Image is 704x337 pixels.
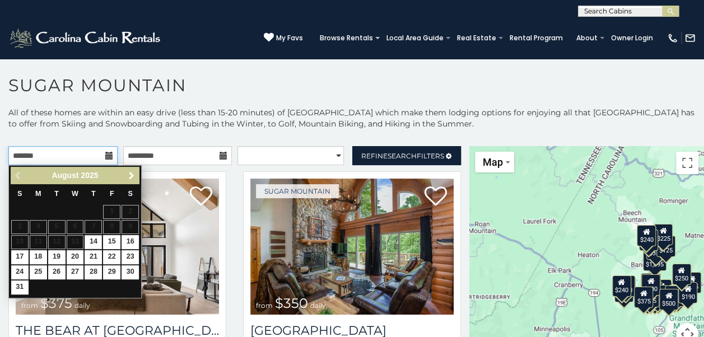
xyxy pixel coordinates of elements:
div: $240 [637,225,656,246]
img: Grouse Moor Lodge [250,179,454,315]
a: Local Area Guide [381,30,449,46]
span: Tuesday [54,190,59,198]
span: August [52,171,78,180]
div: $265 [641,273,660,294]
span: Search [388,152,417,160]
a: RefineSearchFilters [352,146,461,165]
span: $375 [40,295,72,311]
a: Owner Login [605,30,659,46]
a: Real Estate [451,30,502,46]
div: $1,095 [642,250,666,271]
a: 21 [85,250,102,264]
button: Toggle fullscreen view [676,152,698,174]
a: 27 [67,265,84,279]
span: Map [483,156,503,168]
a: 30 [122,265,139,279]
button: Change map style [475,152,514,172]
span: daily [74,301,90,310]
span: Next [127,171,136,180]
div: $190 [678,282,697,303]
div: $170 [638,230,658,251]
div: $300 [641,274,660,296]
a: Grouse Moor Lodge from $350 daily [250,179,454,315]
div: $195 [664,285,683,307]
span: Saturday [128,190,133,198]
a: 25 [30,265,47,279]
a: Sugar Mountain [256,184,339,198]
a: 16 [122,235,139,249]
img: White-1-2.png [8,27,164,49]
span: Friday [110,190,114,198]
span: from [21,301,38,310]
div: $155 [682,272,701,293]
a: 23 [122,250,139,264]
a: My Favs [264,32,303,44]
a: About [571,30,603,46]
div: $375 [634,287,653,308]
div: $125 [656,236,675,257]
img: mail-regular-white.png [684,32,696,44]
img: phone-regular-white.png [667,32,678,44]
a: 17 [11,250,29,264]
div: $240 [612,275,631,297]
a: 14 [85,235,102,249]
a: 26 [48,265,66,279]
span: Wednesday [72,190,78,198]
div: $190 [640,273,659,294]
a: 29 [103,265,120,279]
a: 18 [30,250,47,264]
a: Browse Rentals [314,30,379,46]
a: 28 [85,265,102,279]
a: Next [124,168,138,182]
span: from [256,301,273,310]
span: My Favs [276,33,303,43]
span: $350 [275,295,308,311]
a: 20 [67,250,84,264]
span: 2025 [81,171,98,180]
div: $500 [659,289,678,310]
a: 31 [11,280,29,294]
a: Add to favorites [425,185,447,209]
div: $250 [672,264,691,285]
a: 22 [103,250,120,264]
a: 24 [11,265,29,279]
span: Thursday [91,190,96,198]
a: 15 [103,235,120,249]
span: Sunday [17,190,22,198]
span: Monday [35,190,41,198]
div: $200 [652,279,671,301]
a: Add to favorites [190,185,212,209]
span: daily [310,301,326,310]
a: 19 [48,250,66,264]
span: Refine Filters [361,152,444,160]
div: $225 [654,224,673,245]
a: Rental Program [504,30,568,46]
